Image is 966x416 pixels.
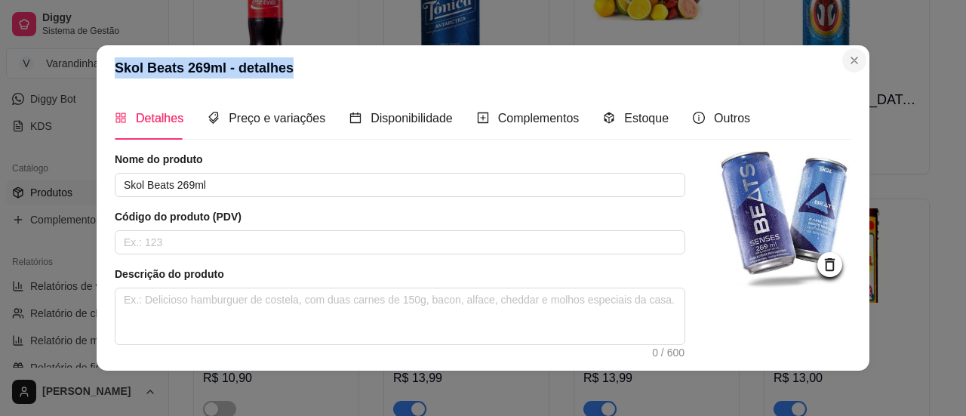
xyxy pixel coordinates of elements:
[714,112,750,125] span: Outros
[229,112,325,125] span: Preço e variações
[349,112,361,124] span: calendar
[115,152,685,167] article: Nome do produto
[97,45,869,91] header: Skol Beats 269ml - detalhes
[603,112,615,124] span: code-sandbox
[208,112,220,124] span: tags
[842,48,866,72] button: Close
[498,112,580,125] span: Complementos
[115,173,685,197] input: Ex.: Hamburguer de costela
[115,267,685,282] article: Descrição do produto
[115,112,127,124] span: appstore
[477,112,489,124] span: plus-square
[115,230,685,254] input: Ex.: 123
[624,112,669,125] span: Estoque
[371,112,453,125] span: Disponibilidade
[136,112,183,125] span: Detalhes
[693,112,705,124] span: info-circle
[115,209,685,224] article: Código do produto (PDV)
[715,152,851,288] img: logo da loja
